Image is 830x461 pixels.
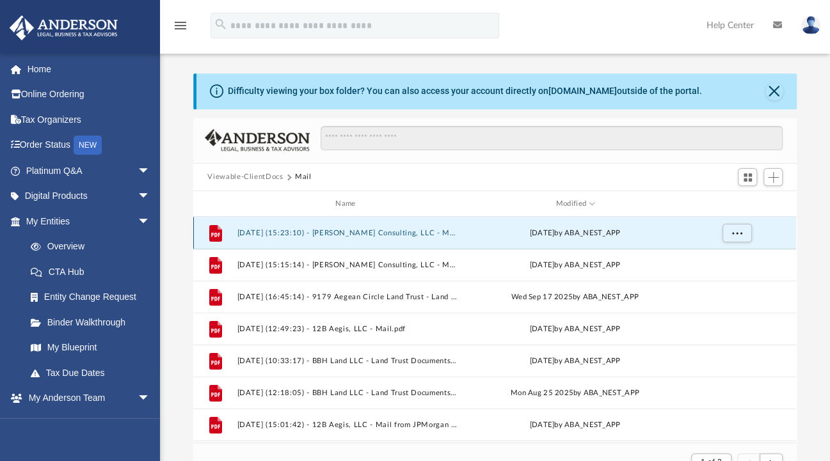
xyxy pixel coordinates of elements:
a: Tax Organizers [9,107,170,132]
button: More options [722,224,752,243]
a: My Entitiesarrow_drop_down [9,208,170,234]
a: Overview [18,234,170,260]
a: CTA Hub [18,259,170,285]
a: Binder Walkthrough [18,309,170,335]
button: Add [763,168,783,186]
div: NEW [74,136,102,155]
span: [DATE] [530,230,555,237]
div: Name [237,198,459,210]
span: arrow_drop_down [138,208,163,235]
i: menu [173,18,188,33]
button: [DATE] (15:15:14) - [PERSON_NAME] Consulting, LLC - Mail.pdf [237,261,459,269]
div: [DATE] by ABA_NEST_APP [465,419,686,431]
a: Tax Due Dates [18,360,170,386]
button: [DATE] (12:49:23) - 12B Aegis, LLC - Mail.pdf [237,325,459,333]
img: User Pic [801,16,820,35]
i: search [214,17,228,31]
a: Platinum Q&Aarrow_drop_down [9,158,170,184]
div: grid [193,217,796,442]
div: by ABA_NEST_APP [465,228,686,239]
span: arrow_drop_down [138,184,163,210]
span: arrow_drop_down [138,158,163,184]
a: Home [9,56,170,82]
button: [DATE] (15:01:42) - 12B Aegis, LLC - Mail from JPMorgan Chase Bank, N.A..pdf [237,421,459,429]
button: Mail [295,171,312,183]
div: Difficulty viewing your box folder? You can also access your account directly on outside of the p... [228,84,701,98]
div: Mon Aug 25 2025 by ABA_NEST_APP [465,387,686,399]
button: Close [765,82,783,100]
a: menu [173,24,188,33]
div: Wed Sep 17 2025 by ABA_NEST_APP [465,292,686,303]
div: id [199,198,231,210]
button: [DATE] (16:45:14) - 9179 Aegean Circle Land Trust - Land Trust Documents.pdf [237,293,459,301]
div: id [692,198,781,210]
div: [DATE] by ABA_NEST_APP [465,356,686,367]
button: Viewable-ClientDocs [207,171,283,183]
div: [DATE] by ABA_NEST_APP [465,260,686,271]
a: My Anderson Team [18,410,157,436]
a: My Anderson Teamarrow_drop_down [9,386,163,411]
span: arrow_drop_down [138,386,163,412]
a: My Blueprint [18,335,163,361]
a: Order StatusNEW [9,132,170,159]
a: [DOMAIN_NAME] [548,86,616,96]
a: Digital Productsarrow_drop_down [9,184,170,209]
button: Switch to Grid View [738,168,757,186]
div: [DATE] by ABA_NEST_APP [465,324,686,335]
button: [DATE] (10:33:17) - BBH Land LLC - Land Trust Documents from [PERSON_NAME].pdf [237,357,459,365]
button: [DATE] (15:23:10) - [PERSON_NAME] Consulting, LLC - Mail from Internal Revenue Service.pdf [237,229,459,237]
div: Modified [464,198,686,210]
a: Entity Change Request [18,285,170,310]
input: Search files and folders [321,126,783,150]
a: Online Ordering [9,82,170,107]
button: [DATE] (12:18:05) - BBH Land LLC - Land Trust Documents from [PERSON_NAME].pdf [237,389,459,397]
img: Anderson Advisors Platinum Portal [6,15,122,40]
